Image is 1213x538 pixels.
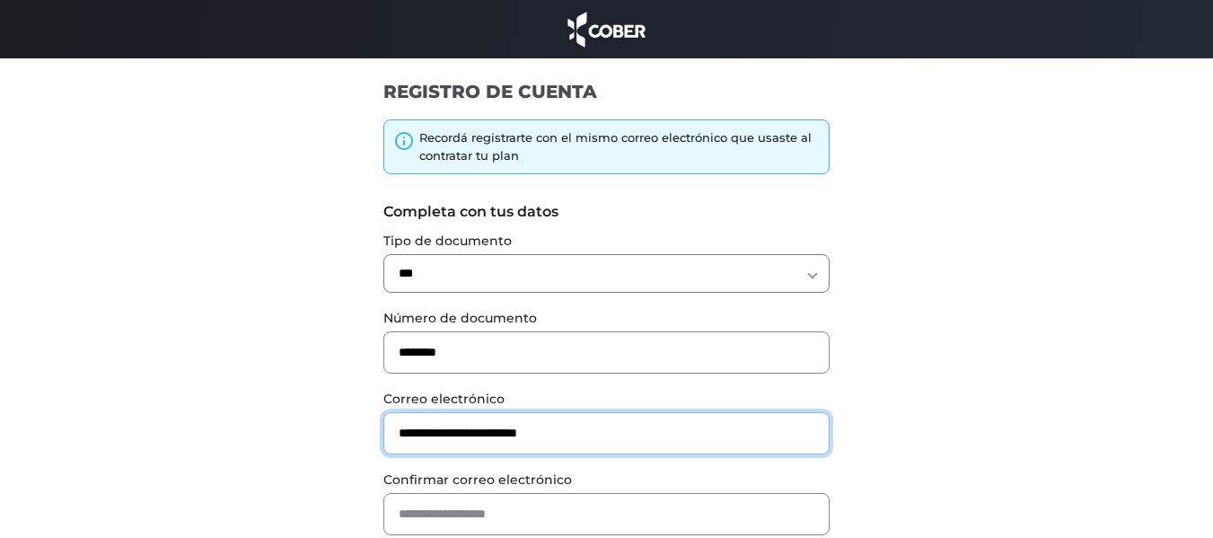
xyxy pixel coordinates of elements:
[383,471,830,489] label: Confirmar correo electrónico
[563,9,651,49] img: cober_marca.png
[383,232,830,251] label: Tipo de documento
[383,201,830,223] label: Completa con tus datos
[419,129,820,164] div: Recordá registrarte con el mismo correo electrónico que usaste al contratar tu plan
[383,309,830,328] label: Número de documento
[383,80,830,103] h1: REGISTRO DE CUENTA
[383,390,830,409] label: Correo electrónico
